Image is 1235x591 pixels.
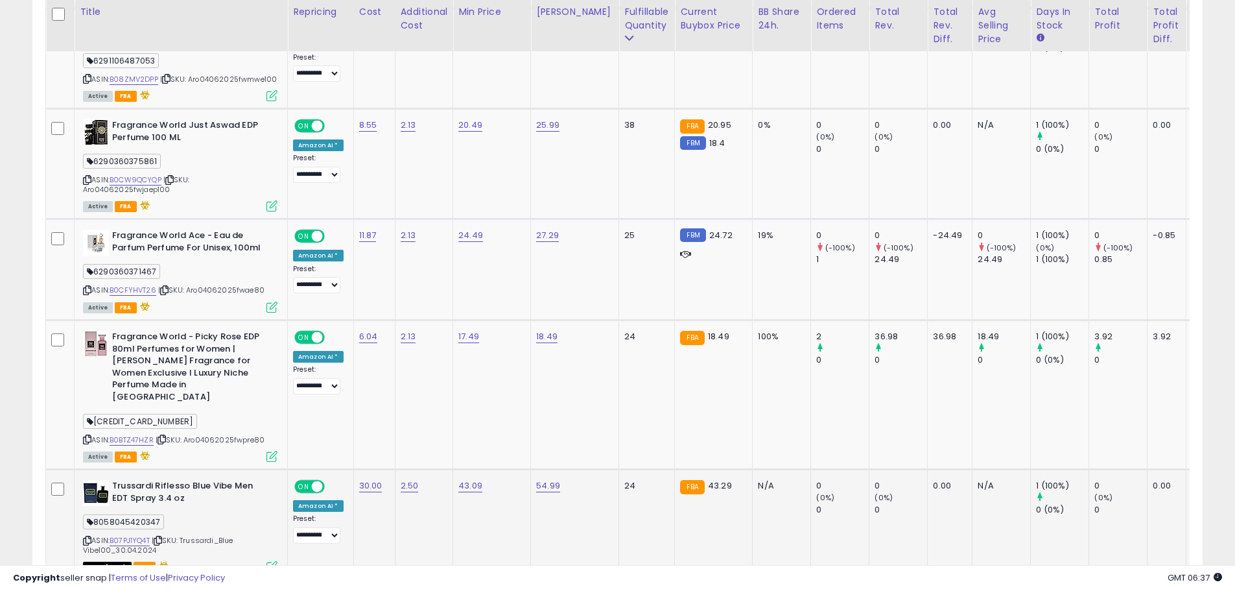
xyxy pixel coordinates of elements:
div: 1 (100%) [1036,119,1088,131]
a: 18.49 [536,330,558,343]
span: ON [296,231,312,242]
div: 1 (100%) [1036,254,1088,265]
small: (-100%) [884,243,913,253]
div: Total Rev. Diff. [933,5,967,46]
span: OFF [323,332,344,343]
i: hazardous material [137,451,150,460]
span: FBA [115,302,137,313]
div: 0 [1094,504,1147,516]
div: Preset: [293,265,344,294]
div: 0 [875,119,927,131]
a: 8.55 [359,119,377,132]
a: 6.04 [359,330,378,343]
div: 0 [875,504,927,516]
div: 0 [978,230,1030,241]
span: All listings currently available for purchase on Amazon [83,452,113,463]
div: 24 [624,331,665,343]
a: 17.49 [458,330,479,343]
span: 20.95 [708,119,731,131]
a: B07PJ1YQ4T [110,535,150,546]
span: 6290360371467 [83,264,160,279]
span: 18.4 [709,137,725,149]
span: ON [296,332,312,343]
div: Amazon AI * [293,500,344,512]
div: 0.00 [1153,480,1176,492]
div: ASIN: [83,119,277,210]
div: Min Price [458,5,525,19]
div: 24.49 [978,254,1030,265]
span: ON [296,121,312,132]
strong: Copyright [13,572,60,584]
b: Fragrance World Ace - Eau de Parfum Perfume For Unisex, 100ml [112,230,270,257]
div: 24 [624,480,665,492]
div: 1 (100%) [1036,230,1088,241]
div: 3.92 [1153,331,1176,343]
div: 0 [978,354,1030,366]
i: hazardous material [137,90,150,99]
div: 0% [758,119,801,131]
a: 24.49 [458,229,483,242]
a: 30.00 [359,479,382,492]
div: 3.92 [1094,331,1147,343]
a: Privacy Policy [168,572,225,584]
div: Total Rev. [875,5,922,32]
small: FBM [680,228,705,242]
div: 0 (0%) [1036,354,1088,366]
span: OFF [323,231,344,242]
div: 0 [816,119,869,131]
div: 19% [758,230,801,241]
div: 1 (100%) [1036,331,1088,343]
a: Terms of Use [111,572,166,584]
small: (0%) [816,492,834,503]
a: B0CW9QCYQP [110,175,161,186]
div: Ordered Items [816,5,864,32]
small: (-100%) [1103,243,1133,253]
img: 41r1bPnPxbL._SL40_.jpg [83,331,109,357]
a: 25.99 [536,119,559,132]
div: Fulfillable Quantity [624,5,669,32]
div: 0 (0%) [1036,143,1088,155]
span: All listings currently available for purchase on Amazon [83,91,113,102]
div: 18.49 [978,331,1030,343]
div: ASIN: [83,331,277,461]
div: ASIN: [83,19,277,101]
div: 0 [1094,354,1147,366]
div: BB Share 24h. [758,5,805,32]
div: Repricing [293,5,348,19]
div: -0.85 [1153,230,1176,241]
div: Preset: [293,365,344,394]
div: ASIN: [83,230,277,311]
span: 2025-08-12 06:37 GMT [1168,572,1222,584]
div: Preset: [293,154,344,183]
small: (0%) [1094,492,1112,503]
div: 0.00 [1153,119,1176,131]
a: 54.99 [536,479,560,492]
span: 24.72 [709,229,733,241]
small: FBA [680,119,704,134]
a: B0CFYHVT26 [110,285,156,296]
small: (-100%) [987,243,1017,253]
img: 31tBY31AdQL._SL40_.jpg [83,230,109,256]
small: Days In Stock. [1036,32,1044,44]
span: | SKU: Aro04062025fwmwe100 [160,74,277,84]
div: N/A [978,480,1020,492]
span: [CREDIT_CARD_NUMBER] [83,414,197,429]
div: 0 [816,230,869,241]
div: 2 [816,331,869,343]
div: 0 [1094,480,1147,492]
span: 43.29 [708,479,732,492]
div: Amazon AI * [293,139,344,151]
small: FBM [680,136,705,150]
span: OFF [323,481,344,492]
a: 2.50 [401,479,419,492]
div: 1 (100%) [1036,480,1088,492]
div: [PERSON_NAME] [536,5,613,19]
img: 41l-towLdSL._SL40_.jpg [83,480,109,506]
div: Preset: [293,53,344,82]
div: Total Profit [1094,5,1142,32]
b: Fragrance World - Picky Rose EDP 80ml Perfumes for Women | [PERSON_NAME] Fragrance for Women Excl... [112,331,270,406]
a: B08ZMV2DPP [110,74,158,85]
a: 43.09 [458,479,482,492]
div: Current Buybox Price [680,5,747,32]
div: 0 [816,480,869,492]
